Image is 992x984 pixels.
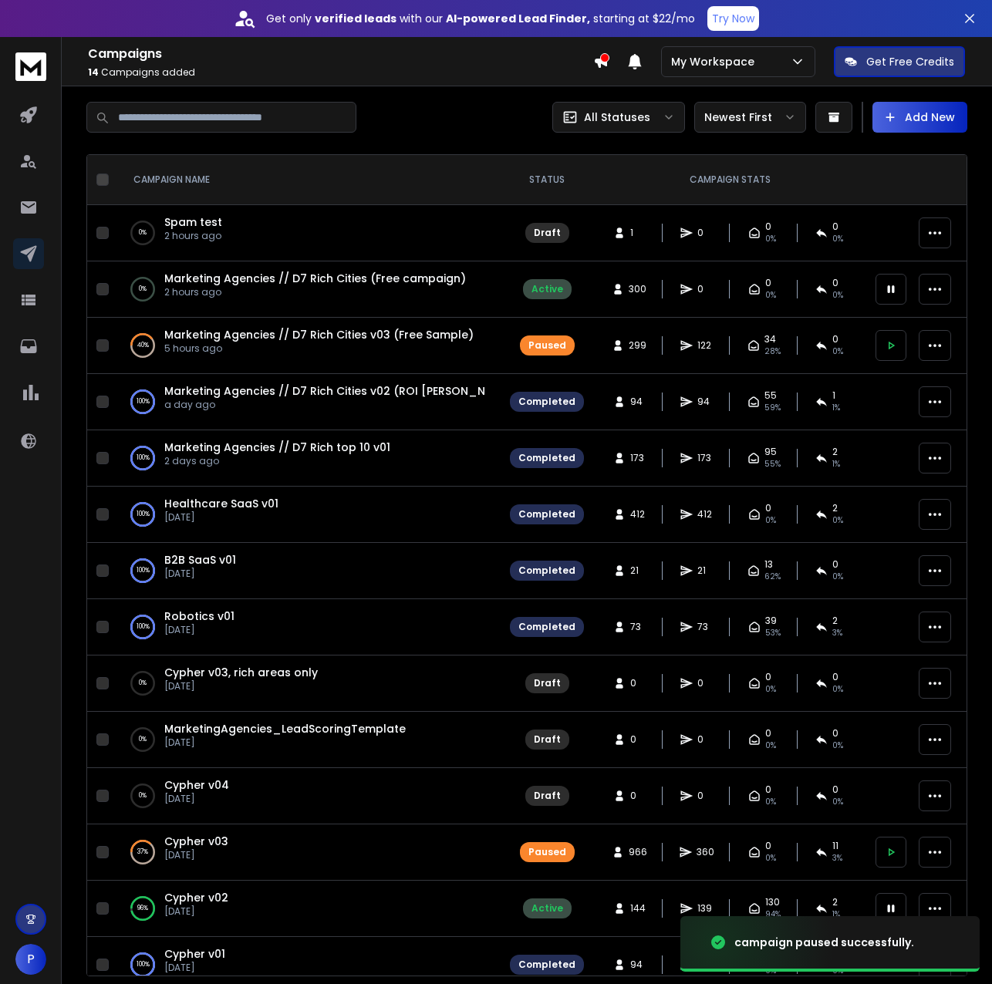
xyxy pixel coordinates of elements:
span: 73 [630,621,646,633]
th: CAMPAIGN NAME [115,155,501,205]
p: All Statuses [584,110,650,125]
p: Try Now [712,11,754,26]
p: Campaigns added [88,66,593,79]
span: Healthcare SaaS v01 [164,496,278,511]
span: 0 [765,277,771,289]
span: 3 % [832,627,842,639]
span: 0 [765,840,771,852]
span: 0 [765,671,771,683]
td: 0%Cypher v04[DATE] [115,768,501,824]
span: 0 [630,733,646,746]
th: CAMPAIGN STATS [593,155,866,205]
div: Draft [534,227,561,239]
span: Cypher v03, rich areas only [164,665,318,680]
span: Spam test [164,214,222,230]
a: Cypher v02 [164,890,228,905]
span: 0% [765,796,776,808]
h1: Campaigns [88,45,593,63]
p: 100 % [137,957,150,972]
td: 100%Marketing Agencies // D7 Rich top 10 v012 days ago [115,430,501,487]
p: 100 % [137,619,150,635]
button: Try Now [707,6,759,31]
p: [DATE] [164,849,228,861]
a: Marketing Agencies // D7 Rich Cities v02 (ROI [PERSON_NAME]) [164,383,518,399]
td: 100%B2B SaaS v01[DATE] [115,543,501,599]
p: 2 hours ago [164,230,222,242]
p: [DATE] [164,680,318,693]
div: Paused [528,846,566,858]
span: 0 [765,502,771,514]
div: campaign paused successfully. [734,935,914,950]
span: 360 [697,846,714,858]
p: 0 % [139,281,147,297]
span: 21 [697,564,713,577]
p: [DATE] [164,736,406,749]
td: 96%Cypher v02[DATE] [115,881,501,937]
span: 0 [765,221,771,233]
span: 1 [630,227,646,239]
p: 5 hours ago [164,342,474,355]
div: Completed [518,452,575,464]
span: 0 [832,558,838,571]
span: MarketingAgencies_LeadScoringTemplate [164,721,406,736]
span: 73 [697,621,713,633]
p: 37 % [137,844,148,860]
div: Completed [518,621,575,633]
td: 100%Robotics v01[DATE] [115,599,501,655]
span: 0% [765,289,776,302]
span: 0 [832,671,838,683]
div: Completed [518,508,575,521]
span: 0% [832,796,843,808]
a: Marketing Agencies // D7 Rich Cities (Free campaign) [164,271,466,286]
span: 0 [765,727,771,740]
p: 100 % [137,450,150,466]
span: 62 % [764,571,781,583]
span: 59 % [764,402,781,414]
a: Marketing Agencies // D7 Rich top 10 v01 [164,440,390,455]
span: 94 [630,396,646,408]
p: [DATE] [164,793,229,805]
span: P [15,944,46,975]
p: Get Free Credits [866,54,954,69]
span: 0% [832,233,843,245]
span: 412 [697,508,713,521]
span: 13 [764,558,773,571]
span: Cypher v01 [164,946,225,962]
span: 966 [629,846,647,858]
span: 0 [697,227,713,239]
strong: verified leads [315,11,396,26]
span: 0 [832,333,838,345]
span: 1 % [832,402,840,414]
span: 0 [697,677,713,689]
button: Get Free Credits [834,46,965,77]
p: Get only with our starting at $22/mo [266,11,695,26]
p: 2 days ago [164,455,390,467]
span: 139 [697,902,713,915]
span: 122 [697,339,713,352]
span: 14 [88,66,99,79]
p: 0 % [139,788,147,804]
span: 0% [765,514,776,527]
span: 1 % [832,458,840,470]
span: 144 [630,902,646,915]
span: 39 [765,615,777,627]
p: 2 hours ago [164,286,466,298]
a: Marketing Agencies // D7 Rich Cities v03 (Free Sample) [164,327,474,342]
span: 28 % [764,345,781,358]
span: 0% [765,852,776,864]
span: 300 [629,283,646,295]
div: Completed [518,959,575,971]
span: 0 [832,277,838,289]
td: 0%MarketingAgencies_LeadScoringTemplate[DATE] [115,712,501,768]
span: 11 [832,840,838,852]
a: Cypher v03 [164,834,228,849]
span: 94 [630,959,646,971]
span: 0% [765,233,776,245]
p: My Workspace [671,54,761,69]
a: B2B SaaS v01 [164,552,236,568]
span: 299 [629,339,646,352]
div: Draft [534,790,561,802]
